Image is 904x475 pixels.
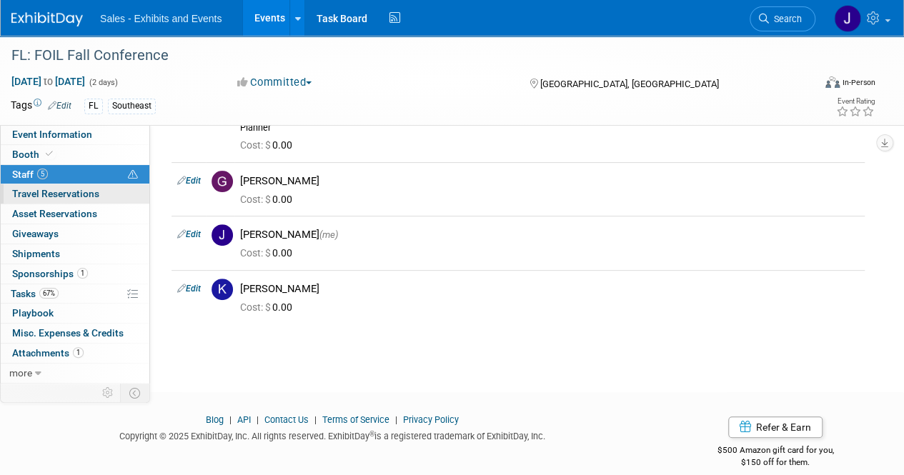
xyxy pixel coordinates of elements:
[100,13,222,24] span: Sales - Exhibits and Events
[240,301,272,313] span: Cost: $
[108,99,156,114] div: Southeast
[240,247,272,259] span: Cost: $
[240,301,298,313] span: 0.00
[177,229,201,239] a: Edit
[1,244,149,264] a: Shipments
[1,344,149,363] a: Attachments1
[11,426,654,443] div: Copyright © 2025 ExhibitDay, Inc. All rights reserved. ExhibitDay is a registered trademark of Ex...
[403,414,459,425] a: Privacy Policy
[12,248,60,259] span: Shipments
[1,165,149,184] a: Staff5
[540,79,718,89] span: [GEOGRAPHIC_DATA], [GEOGRAPHIC_DATA]
[836,98,875,105] div: Event Rating
[37,169,48,179] span: 5
[11,75,86,88] span: [DATE] [DATE]
[240,194,298,205] span: 0.00
[749,74,875,96] div: Event Format
[11,12,83,26] img: ExhibitDay
[12,169,48,180] span: Staff
[1,304,149,323] a: Playbook
[41,76,55,87] span: to
[77,268,88,279] span: 1
[240,194,272,205] span: Cost: $
[12,228,59,239] span: Giveaways
[1,145,149,164] a: Booth
[728,416,823,438] a: Refer & Earn
[322,414,389,425] a: Terms of Service
[392,414,401,425] span: |
[253,414,262,425] span: |
[12,149,56,160] span: Booth
[84,99,103,114] div: FL
[12,307,54,319] span: Playbook
[240,139,298,151] span: 0.00
[73,347,84,358] span: 1
[128,169,138,181] span: Potential Scheduling Conflict -- at least one attendee is tagged in another overlapping event.
[212,171,233,192] img: G.jpg
[240,174,859,188] div: [PERSON_NAME]
[121,384,150,402] td: Toggle Event Tabs
[177,284,201,294] a: Edit
[311,414,320,425] span: |
[12,347,84,359] span: Attachments
[12,129,92,140] span: Event Information
[6,43,802,69] div: FL: FOIL Fall Conference
[46,150,53,158] i: Booth reservation complete
[675,435,875,468] div: $500 Amazon gift card for you,
[240,228,859,241] div: [PERSON_NAME]
[237,414,251,425] a: API
[12,268,88,279] span: Sponsorships
[226,414,235,425] span: |
[1,204,149,224] a: Asset Reservations
[1,264,149,284] a: Sponsorships1
[206,414,224,425] a: Blog
[88,78,118,87] span: (2 days)
[319,229,338,240] span: (me)
[12,188,99,199] span: Travel Reservations
[11,98,71,114] td: Tags
[825,76,840,88] img: Format-Inperson.png
[177,176,201,186] a: Edit
[39,288,59,299] span: 67%
[842,77,875,88] div: In-Person
[240,122,859,134] div: Planner
[834,5,861,32] img: Jaime Handlin
[232,75,317,90] button: Committed
[212,279,233,300] img: K.jpg
[369,430,374,438] sup: ®
[12,327,124,339] span: Misc. Expenses & Credits
[212,224,233,246] img: J.jpg
[1,125,149,144] a: Event Information
[48,101,71,111] a: Edit
[264,414,309,425] a: Contact Us
[240,247,298,259] span: 0.00
[9,367,32,379] span: more
[1,284,149,304] a: Tasks67%
[11,288,59,299] span: Tasks
[96,384,121,402] td: Personalize Event Tab Strip
[1,364,149,383] a: more
[675,456,875,469] div: $150 off for them.
[1,224,149,244] a: Giveaways
[1,324,149,343] a: Misc. Expenses & Credits
[750,6,815,31] a: Search
[240,282,859,296] div: [PERSON_NAME]
[769,14,802,24] span: Search
[12,208,97,219] span: Asset Reservations
[240,139,272,151] span: Cost: $
[1,184,149,204] a: Travel Reservations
